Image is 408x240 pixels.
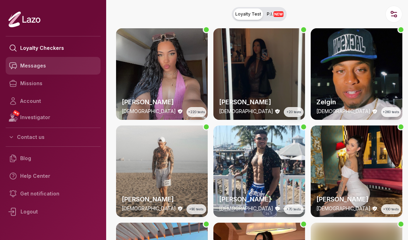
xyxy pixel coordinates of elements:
img: checker [311,28,402,120]
span: Loyalty Test [235,11,261,17]
p: [DEMOGRAPHIC_DATA] [219,108,273,115]
a: Account [6,92,100,110]
p: [DEMOGRAPHIC_DATA] [316,205,370,212]
a: Missions [6,75,100,92]
a: Get notification [6,185,100,203]
h2: Zelgin [316,97,397,107]
span: +260 tests [383,110,399,115]
a: thumbchecker[PERSON_NAME][DEMOGRAPHIC_DATA]+100 tests [311,125,402,217]
p: [DEMOGRAPHIC_DATA] [219,205,273,212]
a: Help Center [6,167,100,185]
a: NEWInvestigator [6,110,100,125]
p: [DEMOGRAPHIC_DATA] [316,108,370,115]
p: [DEMOGRAPHIC_DATA] [122,108,176,115]
img: checker [116,125,208,217]
a: thumbchecker[PERSON_NAME][DEMOGRAPHIC_DATA]+90 tests [116,125,208,217]
span: +20 tests [287,110,301,115]
div: Logout [6,203,100,221]
span: NEW [274,11,283,17]
p: [DEMOGRAPHIC_DATA] [122,205,176,212]
a: Blog [6,150,100,167]
a: thumbcheckerZelgin[DEMOGRAPHIC_DATA]+260 tests [311,28,402,120]
span: P.I. [267,11,283,17]
span: +70 tests [287,207,301,212]
a: Messages [6,57,100,75]
span: NEW [12,110,20,117]
a: thumbchecker[PERSON_NAME][DEMOGRAPHIC_DATA]+220 tests [116,28,208,120]
img: checker [311,125,402,217]
span: +220 tests [188,110,205,115]
img: checker [213,28,305,120]
img: checker [213,125,305,217]
span: +90 tests [189,207,203,212]
img: checker [116,28,208,120]
button: Contact us [6,131,100,144]
h2: [PERSON_NAME] [122,194,202,204]
a: thumbchecker[PERSON_NAME][DEMOGRAPHIC_DATA]+70 tests [213,125,305,217]
h2: [PERSON_NAME] [219,194,299,204]
h2: [PERSON_NAME] [122,97,202,107]
a: Loyalty Checkers [6,39,100,57]
h2: [PERSON_NAME] [219,97,299,107]
h2: [PERSON_NAME] [316,194,397,204]
a: thumbchecker[PERSON_NAME][DEMOGRAPHIC_DATA]+20 tests [213,28,305,120]
span: +100 tests [383,207,399,212]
